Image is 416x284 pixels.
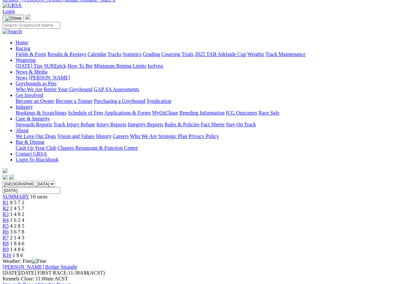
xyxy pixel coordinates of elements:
[3,252,11,258] span: R10
[164,122,200,127] a: Rules & Policies
[3,29,22,34] img: Search
[32,258,46,264] img: Fine
[16,98,54,104] a: Become an Owner
[158,133,187,139] a: Strategic Plan
[13,252,23,258] span: 1 8 6
[16,133,413,139] div: About
[3,264,77,270] a: [PERSON_NAME] Bridge Straight
[16,98,413,104] div: Get Involved
[16,145,56,151] a: Cash Up Your Club
[3,241,9,246] a: R8
[3,270,36,276] span: [DATE]
[10,223,24,229] span: 4 2 8 5
[3,235,9,240] a: R7
[3,22,60,29] input: Search
[47,51,86,57] a: Results & Replays
[16,69,47,74] a: News & Media
[57,133,95,139] a: Vision and Values
[3,229,9,235] a: R6
[10,211,24,217] span: 1 4 8 2
[16,128,29,133] a: About
[181,51,193,57] a: Trials
[16,75,27,80] a: News
[58,145,138,151] a: Chasers Restaurant & Function Centre
[16,63,43,69] a: [DATE] Tips
[96,122,126,127] a: Injury Reports
[37,270,105,276] span: 11:38AM(ACST)
[3,270,19,276] span: [DATE]
[3,168,8,173] img: logo-grsa-white.png
[25,14,31,20] img: logo-grsa-white.png
[94,87,139,92] a: GAP SA Assessments
[3,174,8,180] img: facebook.svg
[130,133,157,139] a: Who We Are
[16,92,43,98] a: Get Involved
[10,206,24,211] span: 2 4 5 7
[148,63,163,69] a: Isolynx
[258,110,279,115] a: Race Safe
[3,187,60,194] input: Select date
[94,98,145,104] a: Purchasing a Greyhound
[104,110,151,115] a: Applications & Forms
[16,63,413,69] div: Wagering
[16,87,43,92] a: Who We Are
[37,270,68,276] span: FIRST RACE:
[226,122,256,127] a: Stay On Track
[3,206,9,211] span: R2
[226,110,257,115] a: ICG Outcomes
[3,258,46,264] span: Weather: Fine
[16,81,57,86] a: Greyhounds as Pets
[123,51,142,57] a: Statistics
[3,247,9,252] a: R9
[96,133,111,139] a: History
[147,98,171,104] a: Syndication
[16,87,413,92] div: Greyhounds as Pets
[3,194,29,199] span: SUMMARY
[68,110,103,115] a: Schedule of Fees
[87,51,106,57] a: Calendar
[10,247,24,252] span: 1 4 8 6
[16,110,66,115] a: Bookings & Scratchings
[16,46,30,51] a: Racing
[16,104,33,110] a: Industry
[10,235,24,240] span: 2 1 4 3
[5,16,21,21] img: Close
[108,51,122,57] a: Tracks
[3,200,9,205] a: R1
[16,122,52,127] a: Stewards Reports
[201,122,225,127] a: Fact Sheets
[56,98,93,104] a: Become a Trainer
[10,241,24,246] span: 1 8 4 6
[16,133,56,139] a: We Love Our Dogs
[16,122,413,128] div: Care & Integrity
[266,51,305,57] a: Track Maintenance
[68,63,93,69] a: How To Bet
[3,223,9,229] a: R5
[53,122,95,127] a: Track Injury Rebate
[3,211,9,217] a: R3
[16,75,413,81] div: News & Media
[152,110,178,115] a: MyOzChase
[179,110,225,115] a: Breeding Information
[3,276,413,282] div: Kennels Close: 11:00am ACST
[44,87,93,92] a: Retire Your Greyhound
[16,145,413,151] div: Bar & Dining
[161,51,180,57] a: Coursing
[113,133,129,139] a: Careers
[143,51,160,57] a: Grading
[10,200,24,205] span: 8 5 7 2
[3,217,9,223] a: R4
[16,51,413,57] div: Racing
[16,157,58,162] a: Login To Blackbook
[30,194,47,199] span: 10 races
[16,51,46,57] a: Fields & Form
[94,63,146,69] a: Minimum Betting Limits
